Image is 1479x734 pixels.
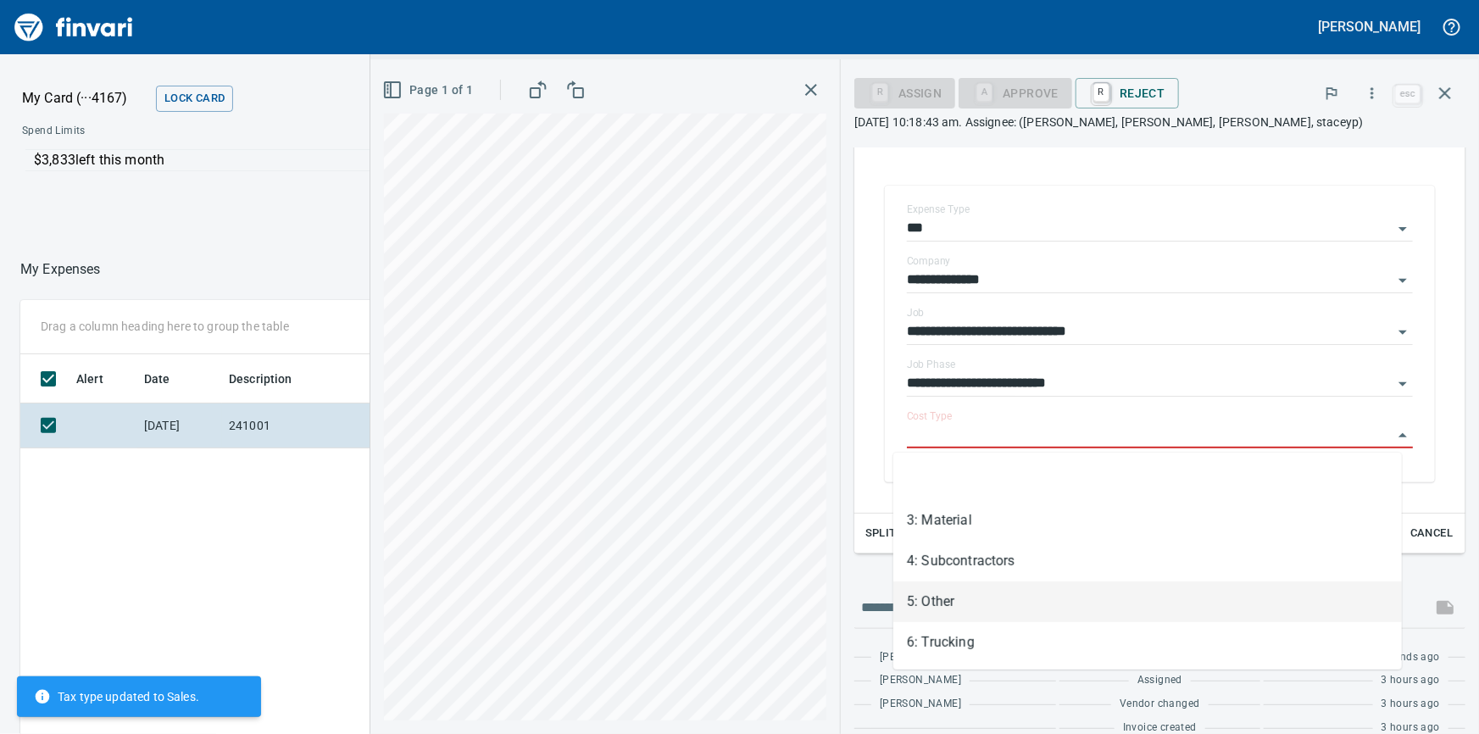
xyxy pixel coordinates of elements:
button: Page 1 of 1 [379,75,480,106]
span: [PERSON_NAME] [880,649,961,666]
div: Assign [854,85,955,99]
p: Online allowed [8,171,506,188]
span: Date [144,369,192,389]
span: Lock Card [164,89,225,108]
button: [PERSON_NAME] [1315,14,1425,40]
button: More [1354,75,1391,112]
a: esc [1395,85,1421,103]
span: 3 hours ago [1382,672,1440,689]
p: My Card (···4167) [22,88,149,108]
span: Date [144,369,170,389]
label: Company [907,256,951,266]
button: Open [1391,320,1415,344]
li: 5: Other [893,581,1402,622]
p: [DATE] 10:18:43 am. Assignee: ([PERSON_NAME], [PERSON_NAME], [PERSON_NAME], staceyp) [854,114,1465,131]
span: Description [229,369,292,389]
label: Expense Type [907,204,970,214]
li: 6: Trucking [893,622,1402,663]
label: Job Phase [907,359,955,370]
td: 241001 [222,403,375,448]
label: Job [907,308,925,318]
span: Assigned [1137,672,1182,689]
p: My Expenses [20,259,101,280]
img: Finvari [10,7,137,47]
span: Spend Limits [22,123,294,140]
span: Split Code [865,524,928,543]
div: Expand [854,162,1465,553]
span: This records your message into the invoice and notifies anyone mentioned [1425,587,1465,628]
button: Lock Card [156,86,233,112]
span: 3 hours ago [1382,696,1440,713]
span: Page 1 of 1 [386,80,473,101]
span: Description [229,369,314,389]
h5: [PERSON_NAME] [1319,18,1421,36]
li: 4: Subcontractors [893,541,1402,581]
p: $3,833 left this month [34,150,498,170]
label: Cost Type [907,411,953,421]
span: Tax type updated to Sales. [34,688,199,705]
span: Cancel [1409,524,1454,543]
button: Open [1391,372,1415,396]
span: Reject [1089,79,1165,108]
button: Flag [1313,75,1350,112]
button: Split Code [861,520,932,547]
button: Cancel [1404,520,1459,547]
nav: breadcrumb [20,259,101,280]
span: [PERSON_NAME] [880,672,961,689]
span: Alert [76,369,125,389]
button: Open [1391,269,1415,292]
td: [DATE] [137,403,222,448]
button: RReject [1076,78,1178,108]
button: Close [1391,424,1415,448]
span: [PERSON_NAME] [880,696,961,713]
span: Close invoice [1391,73,1465,114]
div: Cost Type required [959,85,1072,99]
span: Vendor changed [1120,696,1200,713]
button: Open [1391,217,1415,241]
span: Alert [76,369,103,389]
li: 3: Material [893,500,1402,541]
a: R [1093,83,1109,102]
p: Drag a column heading here to group the table [41,318,289,335]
